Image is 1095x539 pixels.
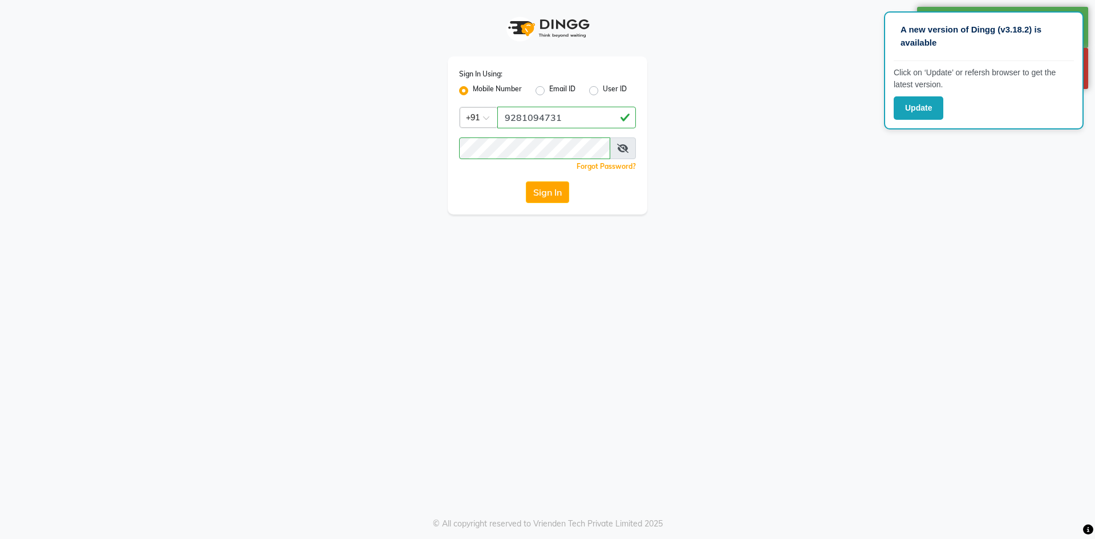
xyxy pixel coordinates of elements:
label: User ID [603,84,627,98]
label: Email ID [549,84,575,98]
button: Sign In [526,181,569,203]
label: Mobile Number [473,84,522,98]
a: Forgot Password? [577,162,636,171]
img: logo1.svg [502,11,593,45]
input: Username [459,137,610,159]
button: Update [894,96,943,120]
label: Sign In Using: [459,69,502,79]
p: A new version of Dingg (v3.18.2) is available [901,23,1067,49]
p: Click on ‘Update’ or refersh browser to get the latest version. [894,67,1074,91]
input: Username [497,107,636,128]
